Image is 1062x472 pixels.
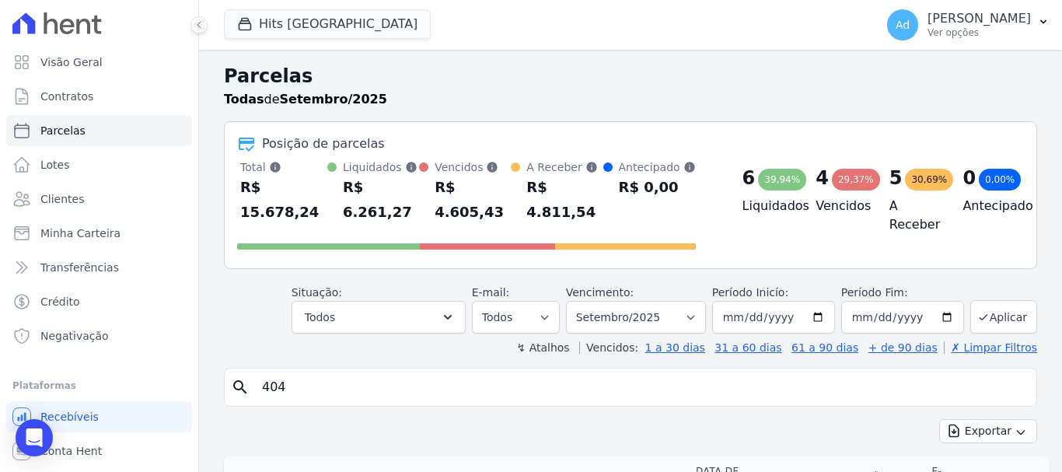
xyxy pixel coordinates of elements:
span: Contratos [40,89,93,104]
button: Exportar [939,419,1037,443]
span: Lotes [40,157,70,173]
div: 0,00% [979,169,1021,191]
div: Antecipado [619,159,696,175]
span: Ad [896,19,910,30]
p: Ver opções [928,26,1031,39]
div: 6 [742,166,756,191]
div: Plataformas [12,376,186,395]
label: Situação: [292,286,342,299]
div: R$ 0,00 [619,175,696,200]
input: Buscar por nome do lote ou do cliente [253,372,1030,403]
a: Conta Hent [6,435,192,467]
p: de [224,90,387,109]
a: Recebíveis [6,401,192,432]
label: ↯ Atalhos [516,341,569,354]
a: ✗ Limpar Filtros [944,341,1037,354]
div: R$ 4.605,43 [435,175,511,225]
div: 4 [816,166,829,191]
span: Transferências [40,260,119,275]
p: [PERSON_NAME] [928,11,1031,26]
button: Todos [292,301,466,334]
div: 30,69% [905,169,953,191]
div: A Receber [526,159,603,175]
h4: Liquidados [742,197,791,215]
a: 31 a 60 dias [714,341,781,354]
span: Clientes [40,191,84,207]
button: Hits [GEOGRAPHIC_DATA] [224,9,431,39]
span: Todos [305,308,335,327]
i: search [231,378,250,397]
a: 61 a 90 dias [791,341,858,354]
div: R$ 6.261,27 [343,175,419,225]
a: + de 90 dias [868,341,938,354]
span: Parcelas [40,123,86,138]
strong: Todas [224,92,264,107]
span: Conta Hent [40,443,102,459]
div: Liquidados [343,159,419,175]
div: 5 [889,166,903,191]
h4: A Receber [889,197,938,234]
span: Visão Geral [40,54,103,70]
a: Parcelas [6,115,192,146]
span: Negativação [40,328,109,344]
div: R$ 15.678,24 [240,175,327,225]
a: Lotes [6,149,192,180]
label: Período Fim: [841,285,964,301]
label: Vencimento: [566,286,634,299]
a: Negativação [6,320,192,351]
h4: Antecipado [962,197,1011,215]
a: Crédito [6,286,192,317]
label: E-mail: [472,286,510,299]
a: Minha Carteira [6,218,192,249]
h4: Vencidos [816,197,865,215]
div: Open Intercom Messenger [16,419,53,456]
div: 29,37% [832,169,880,191]
div: Posição de parcelas [262,135,385,153]
strong: Setembro/2025 [280,92,387,107]
div: 39,94% [758,169,806,191]
a: Clientes [6,184,192,215]
div: R$ 4.811,54 [526,175,603,225]
span: Recebíveis [40,409,99,425]
span: Minha Carteira [40,226,121,241]
label: Período Inicío: [712,286,788,299]
a: Transferências [6,252,192,283]
a: 1 a 30 dias [645,341,705,354]
button: Aplicar [970,300,1037,334]
div: Total [240,159,327,175]
a: Contratos [6,81,192,112]
h2: Parcelas [224,62,1037,90]
button: Ad [PERSON_NAME] Ver opções [875,3,1062,47]
a: Visão Geral [6,47,192,78]
div: 0 [962,166,976,191]
label: Vencidos: [579,341,638,354]
span: Crédito [40,294,80,309]
div: Vencidos [435,159,511,175]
